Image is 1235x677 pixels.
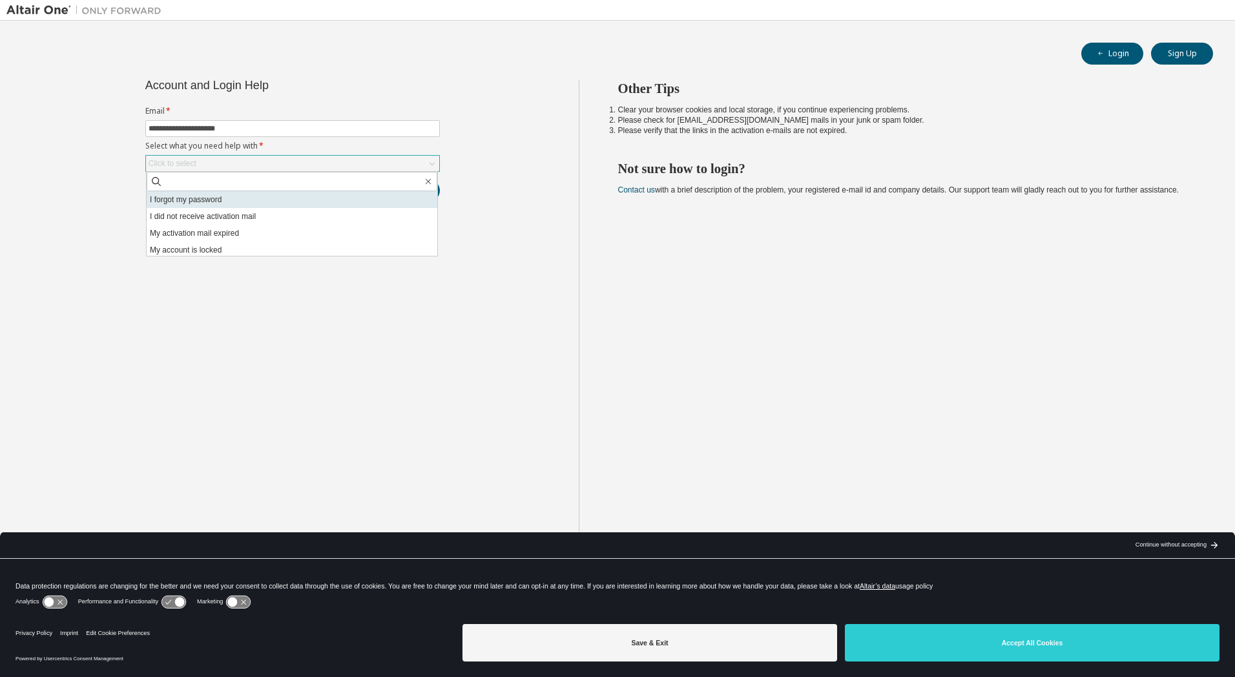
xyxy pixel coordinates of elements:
div: Click to select [149,158,196,169]
button: Sign Up [1151,43,1213,65]
li: Please verify that the links in the activation e-mails are not expired. [618,125,1190,136]
button: Login [1081,43,1143,65]
label: Select what you need help with [145,141,440,151]
h2: Not sure how to login? [618,160,1190,177]
li: Please check for [EMAIL_ADDRESS][DOMAIN_NAME] mails in your junk or spam folder. [618,115,1190,125]
li: I forgot my password [147,191,437,208]
img: Altair One [6,4,168,17]
div: Account and Login Help [145,80,381,90]
div: Click to select [146,156,439,171]
label: Email [145,106,440,116]
span: with a brief description of the problem, your registered e-mail id and company details. Our suppo... [618,185,1179,194]
li: Clear your browser cookies and local storage, if you continue experiencing problems. [618,105,1190,115]
a: Contact us [618,185,655,194]
h2: Other Tips [618,80,1190,97]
